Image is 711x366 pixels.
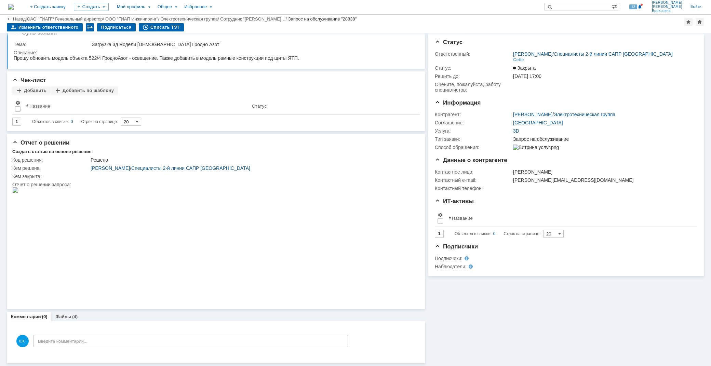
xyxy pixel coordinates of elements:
span: Объектов в списке: [455,231,491,236]
span: [DATE] 17:00 [513,73,541,79]
div: Способ обращения: [435,145,512,150]
a: ООО "ГИАП Инжиниринг" [105,16,158,22]
a: [PERSON_NAME] [513,51,552,57]
div: / [91,165,414,171]
span: 13 [629,4,637,9]
a: Комментарии [11,314,41,319]
div: 0 [493,230,496,238]
a: Генеральный директор [55,16,103,22]
a: [GEOGRAPHIC_DATA] [513,120,563,125]
a: [PERSON_NAME] [91,165,130,171]
span: Расширенный поиск [612,3,619,10]
div: Кем закрыта: [12,174,89,179]
span: Закрыта [513,65,536,71]
th: Название [446,209,692,227]
a: 3D [513,128,519,134]
div: Описание: [14,50,416,55]
div: Кем решена: [12,165,89,171]
div: [PERSON_NAME][EMAIL_ADDRESS][DOMAIN_NAME] [513,177,693,183]
div: (0) [42,314,48,319]
div: | [26,16,27,21]
div: Услуга: [435,128,512,134]
div: Себе [513,57,524,63]
div: Название [29,104,50,109]
div: Решено [91,157,414,163]
div: Код решения: [12,157,89,163]
div: Загрузка 3д модели [DEMOGRAPHIC_DATA] Гродно Азот [92,42,414,47]
div: / [27,16,55,22]
div: Название [452,216,473,221]
span: [PERSON_NAME] [652,1,682,5]
div: Статус [252,104,267,109]
span: [PERSON_NAME] [652,5,682,9]
span: Статус [435,39,462,45]
a: Электротехническая группа [161,16,218,22]
a: [PERSON_NAME] [513,112,552,117]
div: Соглашение: [435,120,512,125]
img: logo [8,4,14,10]
span: Настройки [15,100,21,106]
div: 0 [71,118,73,126]
a: Сотрудник "[PERSON_NAME]… [220,16,285,22]
div: Статус: [435,65,512,71]
div: Создать [74,3,109,11]
div: Подписчики: [435,256,504,261]
i: Строк на странице: [455,230,540,238]
div: Работа с массовостью [86,23,94,31]
div: Контактный e-mail: [435,177,512,183]
span: Информация [435,99,481,106]
span: Настройки [438,212,443,218]
a: Файлы [55,314,71,319]
div: Oцените, пожалуйста, работу специалистов: [435,82,512,93]
div: Сделать домашней страницей [696,18,704,26]
div: Тема: [14,42,91,47]
i: Строк на странице: [32,118,118,126]
a: ОАО "ГИАП" [27,16,53,22]
img: Витрина услуг.png [513,145,559,150]
div: Контактное лицо: [435,169,512,175]
span: Данные о контрагенте [435,157,507,163]
div: / [105,16,161,22]
div: Добавить в избранное [684,18,693,26]
div: Отчет о решении запроса: [12,182,416,187]
div: / [55,16,105,22]
span: ШС [16,335,29,347]
div: Наблюдатели: [435,264,504,269]
div: / [513,51,673,57]
div: Ответственный: [435,51,512,57]
th: Статус [249,97,414,115]
th: Название [23,97,249,115]
a: Перейти на домашнюю страницу [8,4,14,10]
div: Создать статью на основе решения [12,149,92,154]
span: Объектов в списке: [32,119,69,124]
a: Электротехническая группа [554,112,615,117]
div: Решить до: [435,73,512,79]
a: Назад [13,16,26,22]
div: / [513,112,615,117]
span: Борисовна [652,9,682,13]
div: [PERSON_NAME] [513,169,693,175]
span: Чек-лист [12,77,46,83]
div: Тип заявки: [435,136,512,142]
span: Отчет о решении [12,139,69,146]
a: Специалисты 2-й линии САПР [GEOGRAPHIC_DATA] [131,165,250,171]
span: ИТ-активы [435,198,474,204]
div: (4) [72,314,78,319]
div: Запрос на обслуживание [513,136,693,142]
div: Контактный телефон: [435,186,512,191]
a: Специалисты 2-й линии САПР [GEOGRAPHIC_DATA] [554,51,673,57]
div: / [220,16,288,22]
span: Подписчики [435,243,478,250]
div: Запрос на обслуживание "28838" [288,16,357,22]
div: / [161,16,220,22]
div: Контрагент: [435,112,512,117]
